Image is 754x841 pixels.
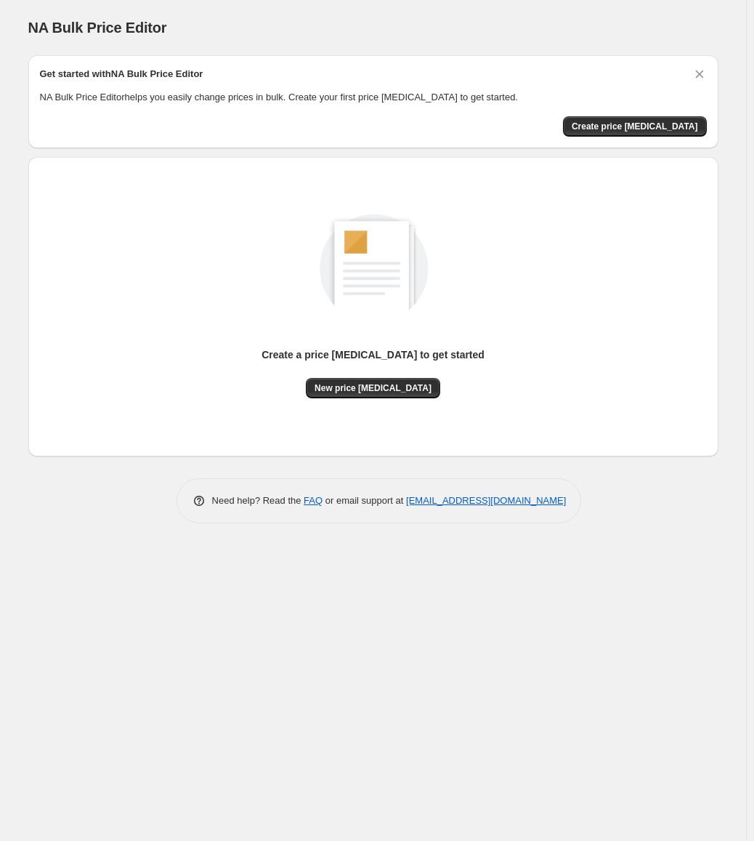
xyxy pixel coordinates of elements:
[572,121,698,132] span: Create price [MEDICAL_DATA]
[28,20,167,36] span: NA Bulk Price Editor
[315,382,431,394] span: New price [MEDICAL_DATA]
[306,378,440,398] button: New price [MEDICAL_DATA]
[692,67,707,81] button: Dismiss card
[40,90,707,105] p: NA Bulk Price Editor helps you easily change prices in bulk. Create your first price [MEDICAL_DAT...
[406,495,566,506] a: [EMAIL_ADDRESS][DOMAIN_NAME]
[40,67,203,81] h2: Get started with NA Bulk Price Editor
[212,495,304,506] span: Need help? Read the
[304,495,323,506] a: FAQ
[262,347,485,362] p: Create a price [MEDICAL_DATA] to get started
[563,116,707,137] button: Create price change job
[323,495,406,506] span: or email support at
